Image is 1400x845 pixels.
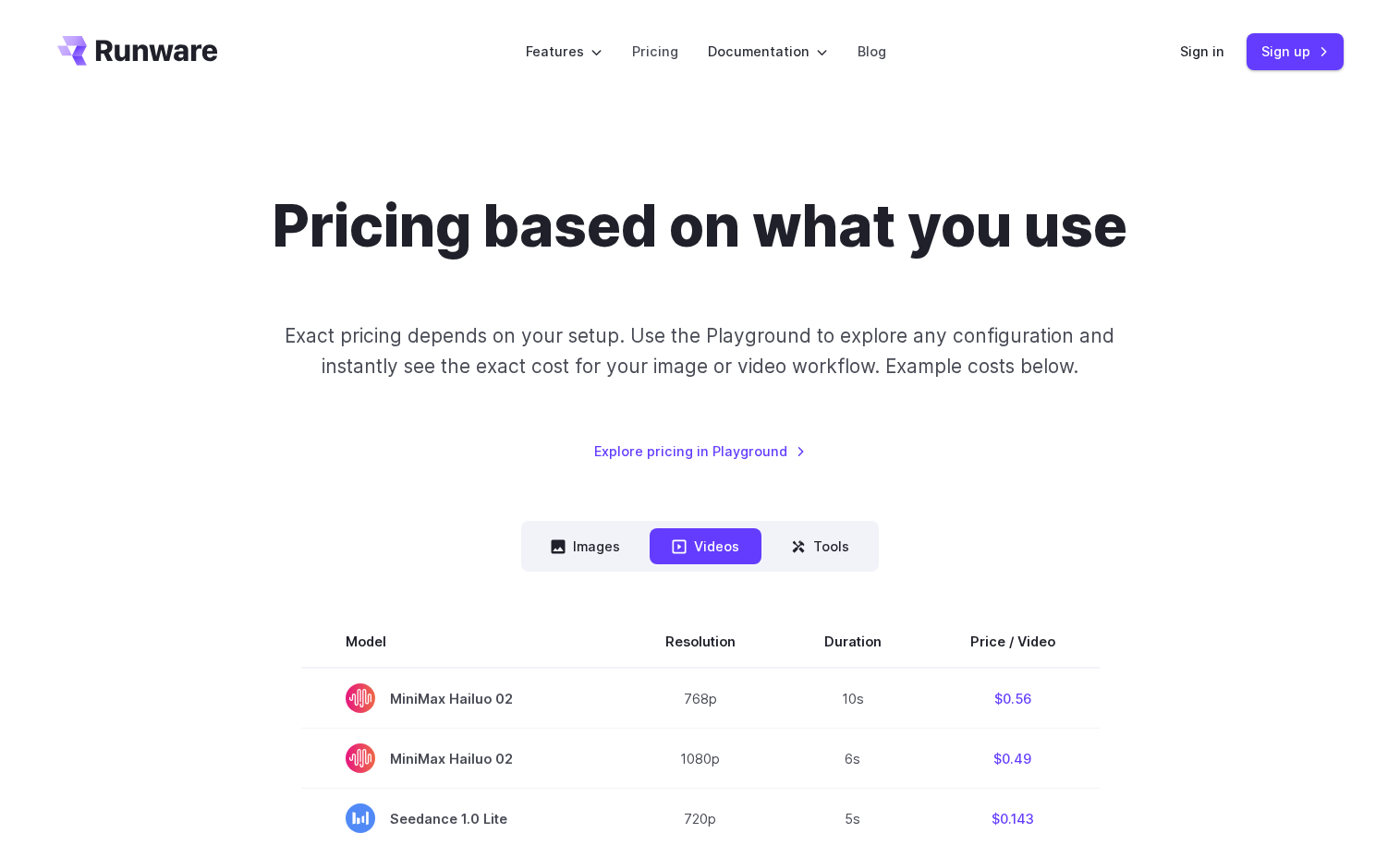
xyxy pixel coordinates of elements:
td: $0.56 [926,668,1100,729]
th: Resolution [621,616,780,668]
h1: Pricing based on what you use [273,192,1127,261]
label: Documentation [708,41,828,62]
a: Go to / [57,36,218,66]
label: Features [526,41,603,62]
a: Blog [858,41,886,62]
a: Sign in [1180,41,1224,62]
button: Images [529,528,642,564]
span: Seedance 1.0 Lite [346,803,577,833]
td: 768p [621,668,780,729]
th: Model [301,616,621,668]
td: 10s [780,668,926,729]
span: MiniMax Hailuo 02 [346,743,577,773]
td: 1080p [621,729,780,789]
a: Sign up [1247,33,1344,69]
span: MiniMax Hailuo 02 [346,683,577,713]
td: 6s [780,729,926,789]
button: Videos [650,528,761,564]
p: Exact pricing depends on your setup. Use the Playground to explore any configuration and instantl... [250,320,1150,382]
a: Pricing [632,41,678,62]
th: Duration [780,616,926,668]
a: Explore pricing in Playground [594,441,806,462]
button: Tools [769,528,871,564]
td: $0.49 [926,729,1100,789]
th: Price / Video [926,616,1100,668]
